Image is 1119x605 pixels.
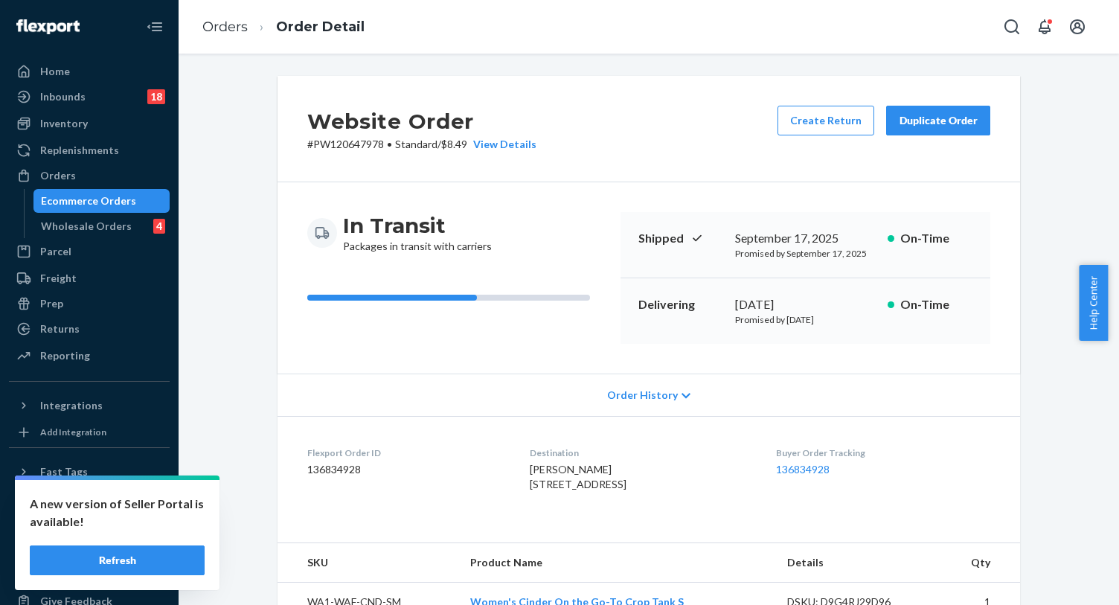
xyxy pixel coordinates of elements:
img: Flexport logo [16,19,80,34]
p: Promised by [DATE] [735,313,876,326]
a: Returns [9,317,170,341]
button: Open notifications [1030,12,1059,42]
span: Standard [395,138,437,150]
div: Returns [40,321,80,336]
h2: Website Order [307,106,536,137]
button: Fast Tags [9,460,170,484]
div: Integrations [40,398,103,413]
div: Inventory [40,116,88,131]
a: Replenishments [9,138,170,162]
div: Prep [40,296,63,311]
button: Open account menu [1062,12,1092,42]
th: SKU [278,543,458,583]
div: Packages in transit with carriers [343,212,492,254]
span: Order History [607,388,678,403]
a: Reporting [9,344,170,368]
span: • [387,138,392,150]
div: 18 [147,89,165,104]
iframe: Opens a widget where you can chat to one of our agents [1025,560,1104,598]
a: Order Detail [276,19,365,35]
p: On-Time [900,230,972,247]
div: [DATE] [735,296,876,313]
div: Ecommerce Orders [41,193,136,208]
a: Orders [9,164,170,188]
h3: In Transit [343,212,492,239]
button: Create Return [777,106,874,135]
a: Wholesale Orders4 [33,214,170,238]
dt: Flexport Order ID [307,446,506,459]
div: Orders [40,168,76,183]
button: Talk to Support [9,539,170,563]
a: Inventory [9,112,170,135]
a: Ecommerce Orders [33,189,170,213]
p: # PW120647978 / $8.49 [307,137,536,152]
th: Qty [939,543,1021,583]
p: Delivering [638,296,723,313]
a: Home [9,60,170,83]
div: Parcel [40,244,71,259]
p: On-Time [900,296,972,313]
button: Integrations [9,394,170,417]
div: 4 [153,219,165,234]
a: Parcel [9,240,170,263]
p: A new version of Seller Portal is available! [30,495,205,531]
dt: Destination [530,446,751,459]
div: Reporting [40,348,90,363]
button: Refresh [30,545,205,575]
th: Product Name [458,543,775,583]
button: Close Navigation [140,12,170,42]
div: Add Integration [40,426,106,438]
dt: Buyer Order Tracking [776,446,990,459]
a: Inbounds18 [9,85,170,109]
a: Settings [9,513,170,537]
a: Add Integration [9,423,170,441]
div: Duplicate Order [899,113,978,128]
a: Orders [202,19,248,35]
div: Inbounds [40,89,86,104]
dd: 136834928 [307,462,506,477]
button: Help Center [1079,265,1108,341]
a: 136834928 [776,463,830,476]
div: September 17, 2025 [735,230,876,247]
button: View Details [467,137,536,152]
div: Fast Tags [40,464,88,479]
div: Home [40,64,70,79]
th: Details [775,543,939,583]
p: Promised by September 17, 2025 [735,247,876,260]
div: Wholesale Orders [41,219,132,234]
div: Replenishments [40,143,119,158]
button: Open Search Box [997,12,1027,42]
button: Duplicate Order [886,106,990,135]
span: [PERSON_NAME] [STREET_ADDRESS] [530,463,626,490]
a: Prep [9,292,170,316]
p: Shipped [638,230,723,247]
a: Help Center [9,564,170,588]
a: Freight [9,266,170,290]
div: Freight [40,271,77,286]
a: Add Fast Tag [9,490,170,508]
ol: breadcrumbs [190,5,376,49]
